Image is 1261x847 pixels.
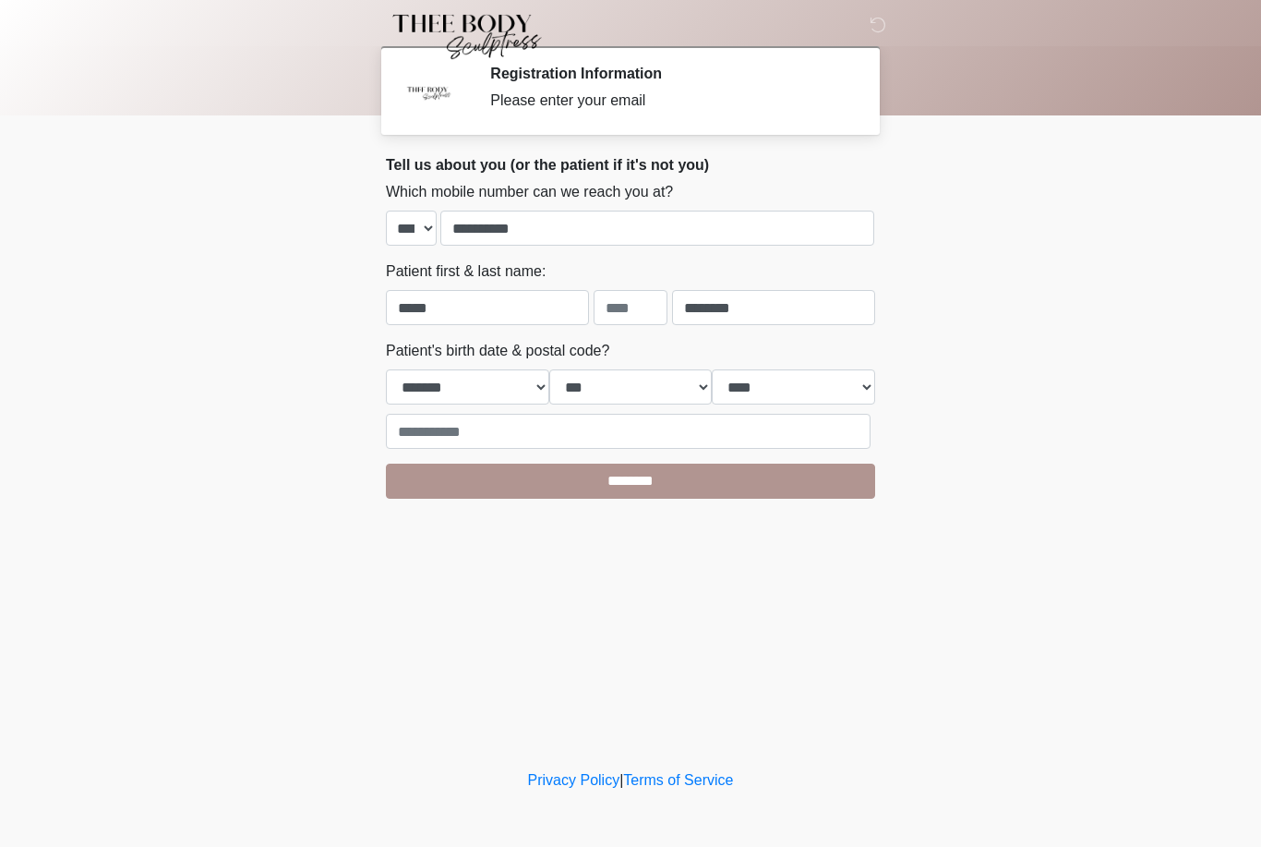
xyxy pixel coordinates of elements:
[386,181,673,203] label: Which mobile number can we reach you at?
[367,14,557,60] img: Thee Body Sculptress Logo
[490,90,847,112] div: Please enter your email
[386,156,875,174] h2: Tell us about you (or the patient if it's not you)
[528,772,620,788] a: Privacy Policy
[400,65,455,120] img: Agent Avatar
[386,260,546,283] label: Patient first & last name:
[619,772,623,788] a: |
[623,772,733,788] a: Terms of Service
[386,340,609,362] label: Patient's birth date & postal code?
